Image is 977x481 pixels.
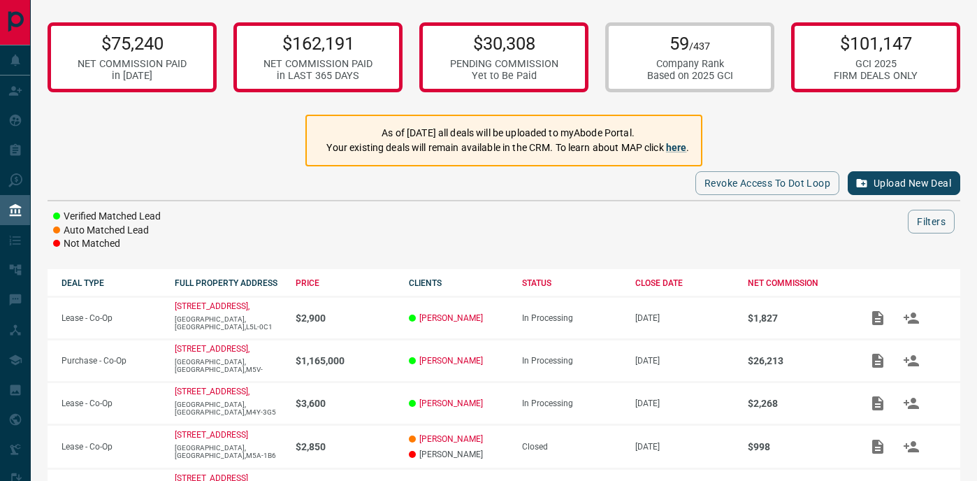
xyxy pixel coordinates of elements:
p: $162,191 [263,33,372,54]
div: NET COMMISSION PAID [263,58,372,70]
div: STATUS [522,278,621,288]
li: Not Matched [53,237,161,251]
p: Lease - Co-Op [61,399,161,408]
div: FULL PROPERTY ADDRESS [175,278,282,288]
span: Match Clients [895,355,928,365]
button: Filters [908,210,955,234]
div: NET COMMISSION PAID [78,58,187,70]
p: $2,268 [748,398,847,409]
div: NET COMMISSION [748,278,847,288]
p: $101,147 [834,33,918,54]
a: [STREET_ADDRESS], [175,301,249,311]
p: $2,850 [296,441,395,452]
a: [PERSON_NAME] [419,313,483,323]
p: $26,213 [748,355,847,366]
div: In Processing [522,313,621,323]
p: $30,308 [450,33,558,54]
a: [PERSON_NAME] [419,399,483,408]
p: Purchase - Co-Op [61,356,161,366]
p: [DATE] [635,399,734,408]
p: $2,900 [296,313,395,324]
p: [GEOGRAPHIC_DATA],[GEOGRAPHIC_DATA],M5A-1B6 [175,444,282,459]
p: [DATE] [635,442,734,452]
p: Lease - Co-Op [61,442,161,452]
span: Add / View Documents [861,441,895,451]
span: Match Clients [895,441,928,451]
p: Your existing deals will remain available in the CRM. To learn about MAP click . [326,141,689,155]
p: [GEOGRAPHIC_DATA],[GEOGRAPHIC_DATA],M5V- [175,358,282,373]
span: Add / View Documents [861,313,895,322]
div: Based on 2025 GCI [647,70,733,82]
div: in LAST 365 DAYS [263,70,372,82]
div: GCI 2025 [834,58,918,70]
span: Add / View Documents [861,398,895,408]
button: Revoke Access to Dot Loop [695,171,839,195]
p: As of [DATE] all deals will be uploaded to myAbode Portal. [326,126,689,141]
div: In Processing [522,356,621,366]
p: $3,600 [296,398,395,409]
p: $998 [748,441,847,452]
div: Company Rank [647,58,733,70]
div: In Processing [522,399,621,408]
div: Closed [522,442,621,452]
p: [DATE] [635,356,734,366]
div: PENDING COMMISSION [450,58,558,70]
li: Auto Matched Lead [53,224,161,238]
p: $75,240 [78,33,187,54]
p: [DATE] [635,313,734,323]
li: Verified Matched Lead [53,210,161,224]
a: [STREET_ADDRESS], [175,344,249,354]
div: CLIENTS [409,278,508,288]
p: $1,827 [748,313,847,324]
a: [STREET_ADDRESS], [175,387,249,396]
p: [PERSON_NAME] [409,450,508,459]
div: CLOSE DATE [635,278,734,288]
a: [PERSON_NAME] [419,356,483,366]
span: Match Clients [895,398,928,408]
p: $1,165,000 [296,355,395,366]
div: in [DATE] [78,70,187,82]
button: Upload New Deal [848,171,960,195]
span: Add / View Documents [861,355,895,365]
div: DEAL TYPE [61,278,161,288]
p: [GEOGRAPHIC_DATA],[GEOGRAPHIC_DATA],M4Y-3G5 [175,401,282,416]
p: Lease - Co-Op [61,313,161,323]
a: [PERSON_NAME] [419,434,483,444]
div: Yet to Be Paid [450,70,558,82]
a: here [666,142,687,153]
a: [STREET_ADDRESS] [175,430,248,440]
div: PRICE [296,278,395,288]
div: FIRM DEALS ONLY [834,70,918,82]
p: [GEOGRAPHIC_DATA],[GEOGRAPHIC_DATA],L5L-0C1 [175,315,282,331]
span: /437 [689,41,710,52]
span: Match Clients [895,313,928,322]
p: 59 [647,33,733,54]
